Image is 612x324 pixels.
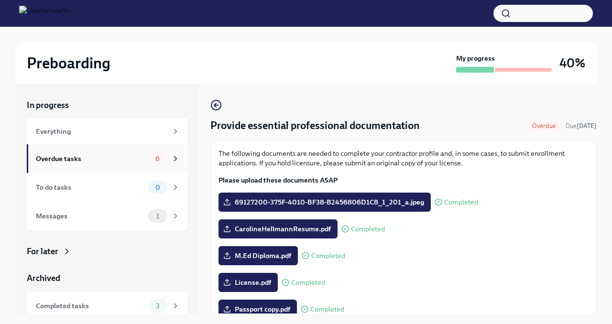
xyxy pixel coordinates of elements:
[150,184,166,191] span: 0
[444,199,478,206] span: Completed
[150,155,165,162] span: 6
[27,119,187,144] a: Everything
[566,122,597,130] span: Due
[27,272,187,284] a: Archived
[456,54,495,63] strong: My progress
[310,306,344,313] span: Completed
[219,193,431,212] label: 69127200-375F-4010-BF38-B2456806D1C8_1_201_a.jpeg
[36,301,144,311] div: Completed tasks
[27,54,110,73] h2: Preboarding
[219,176,338,184] strong: Please upload these documents ASAP
[566,121,597,130] span: August 4th, 2025 09:00
[27,202,187,230] a: Messages1
[225,197,424,207] span: 69127200-375F-4010-BF38-B2456806D1C8_1_201_a.jpeg
[19,6,70,21] img: CharlieHealth
[27,99,187,111] a: In progress
[27,173,187,202] a: To do tasks0
[219,246,298,265] label: M.Ed Diploma.pdf
[225,278,271,287] span: License.pdf
[36,182,144,193] div: To do tasks
[351,226,385,233] span: Completed
[225,251,291,260] span: M.Ed Diploma.pdf
[36,126,167,137] div: Everything
[225,304,290,314] span: Passport copy.pdf
[219,300,297,319] label: Passport copy.pdf
[225,224,331,234] span: CarolineHellmannResume.pdf
[27,292,187,320] a: Completed tasks3
[150,302,165,310] span: 3
[27,144,187,173] a: Overdue tasks6
[219,273,278,292] label: License.pdf
[559,54,585,72] h3: 40%
[219,149,589,168] p: The following documents are needed to complete your contractor profile and, in some cases, to sub...
[27,246,58,257] div: For later
[210,119,420,133] h4: Provide essential professional documentation
[311,252,345,259] span: Completed
[27,246,187,257] a: For later
[526,122,562,130] span: Overdue
[36,211,144,221] div: Messages
[577,122,597,130] strong: [DATE]
[291,279,325,286] span: Completed
[151,213,165,220] span: 1
[219,219,338,238] label: CarolineHellmannResume.pdf
[36,153,144,164] div: Overdue tasks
